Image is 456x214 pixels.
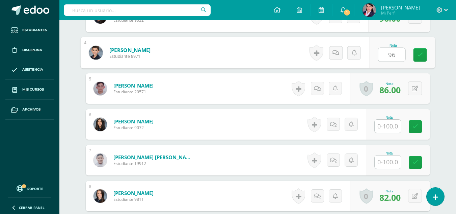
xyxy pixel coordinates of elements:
[113,82,154,89] a: [PERSON_NAME]
[113,125,154,130] span: Estudiante 9072
[109,53,151,60] span: Estudiante 8971
[359,81,373,96] a: 0
[22,27,47,33] span: Estudiantes
[8,184,51,193] a: Soporte
[5,100,54,120] a: Archivos
[93,189,107,203] img: c9d68a2a38683e712c1758aecf5a7fda.png
[22,87,44,92] span: Mis cursos
[379,81,401,86] div: Nota:
[22,47,42,53] span: Disciplina
[64,4,211,16] input: Busca un usuario...
[93,118,107,131] img: 39c5cc2ec6d15d725fb562a87e3dcfcc.png
[381,10,420,16] span: Mi Perfil
[5,80,54,100] a: Mis cursos
[374,151,404,155] div: Nota
[363,3,376,17] img: 23d42507aef40743ce11d9d3b276c8c7.png
[375,120,401,133] input: 0-100.0
[113,89,154,95] span: Estudiante 20571
[27,186,43,191] span: Soporte
[5,60,54,80] a: Asistencia
[379,192,401,203] span: 82.00
[375,156,401,169] input: 0-100.0
[89,46,103,60] img: 8db3087fe92bc3297c9d2d413b07cda7.png
[19,205,45,210] span: Cerrar panel
[93,153,107,167] img: f5f8d4be12cfdb897104bd2084237b5e.png
[374,116,404,119] div: Nota
[379,84,401,96] span: 86.00
[379,189,401,193] div: Nota:
[93,82,107,95] img: 7980823a7a579aaafa87947fbfcb88fa.png
[5,20,54,40] a: Estudiantes
[113,196,154,202] span: Estudiante 9811
[359,188,373,204] a: 0
[22,107,41,112] span: Archivos
[113,154,194,161] a: [PERSON_NAME] [PERSON_NAME]
[113,190,154,196] a: [PERSON_NAME]
[343,9,351,16] span: 1
[378,44,408,47] div: Nota
[378,48,405,62] input: 0-100.0
[5,40,54,60] a: Disciplina
[381,4,420,11] span: [PERSON_NAME]
[113,118,154,125] a: [PERSON_NAME]
[22,67,43,72] span: Asistencia
[113,161,194,166] span: Estudiante 19912
[109,46,151,53] a: [PERSON_NAME]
